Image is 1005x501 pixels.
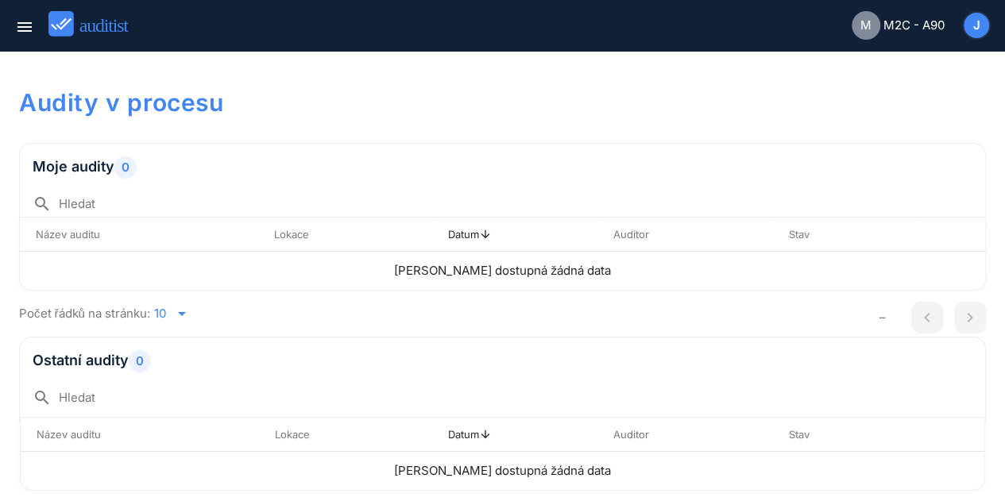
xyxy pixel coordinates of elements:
i: arrow_upward [479,428,492,441]
th: Datum: Sorted descending. Activate to remove sorting. [432,218,597,252]
th: Lokace: Not sorted. Activate to sort ascending. [258,418,432,452]
th: Název auditu: Not sorted. Activate to sort ascending. [20,218,258,252]
i: arrow_upward [479,228,492,241]
td: [PERSON_NAME] dostupná žádná data [21,452,984,490]
h3: Moje audity [33,156,972,179]
th: Stav: Not sorted. Activate to sort ascending. [772,418,914,452]
i: search [33,195,52,214]
span: M [860,17,872,35]
img: auditist_logo_new.svg [48,11,143,37]
h3: Ostatní audity [33,350,972,372]
span: 0 [114,156,137,179]
button: J [962,11,991,40]
span: 0 [129,350,151,372]
th: Lokace: Not sorted. Activate to sort ascending. [258,218,432,252]
th: Auditor: Not sorted. Activate to sort ascending. [597,418,773,452]
span: M2C - A90 [883,17,945,35]
h1: Audity v procesu [19,86,986,119]
div: – [879,309,886,327]
i: menu [15,17,34,37]
th: Název auditu: Not sorted. Activate to sort ascending. [21,418,258,452]
th: Datum: Sorted descending. Activate to remove sorting. [432,418,597,452]
i: search [33,388,52,407]
span: J [973,17,980,35]
td: [PERSON_NAME] dostupná žádná data [20,252,985,290]
i: arrow_drop_down [172,304,191,323]
th: : Not sorted. [915,418,984,452]
th: Auditor: Not sorted. Activate to sort ascending. [597,218,773,252]
th: : Not sorted. [915,218,985,252]
th: Stav: Not sorted. Activate to sort ascending. [773,218,916,252]
div: 10 [154,306,166,321]
div: Počet řádků na stránku: [19,291,837,337]
input: Hledat [59,191,972,217]
input: Hledat [59,385,972,410]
